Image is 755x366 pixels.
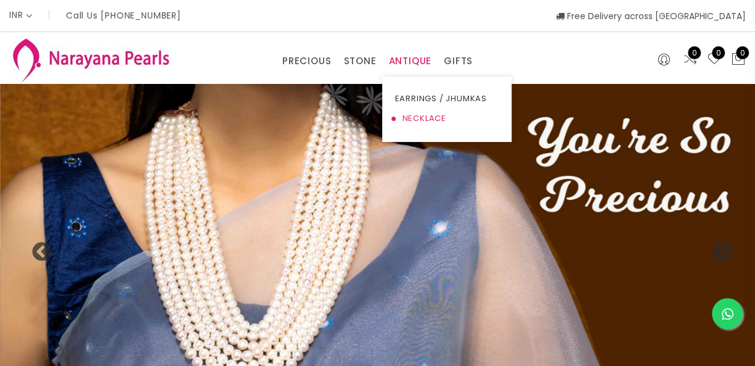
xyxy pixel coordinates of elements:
[282,52,331,70] a: PRECIOUS
[736,46,749,59] span: 0
[556,10,746,22] span: Free Delivery across [GEOGRAPHIC_DATA]
[31,242,43,254] button: Previous
[394,89,499,109] a: EARRINGS / JHUMKAS
[683,52,698,68] a: 0
[712,242,724,254] button: Next
[388,52,431,70] a: ANTIQUE
[731,52,746,68] button: 0
[688,46,701,59] span: 0
[707,52,722,68] a: 0
[343,52,376,70] a: STONE
[66,11,181,20] p: Call Us [PHONE_NUMBER]
[712,46,725,59] span: 0
[394,109,499,128] a: NECKLACE
[444,52,473,70] a: GIFTS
